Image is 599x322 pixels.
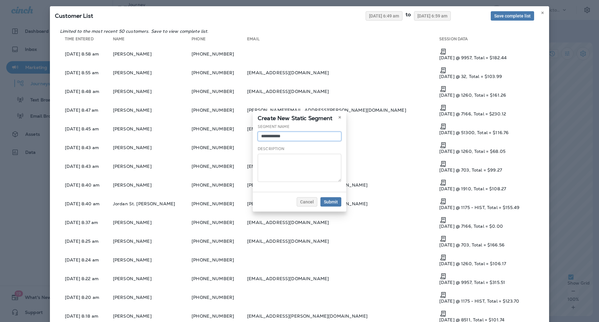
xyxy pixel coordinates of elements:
button: Cancel [297,197,317,207]
span: Cancel [300,200,314,204]
label: Segment Name [258,124,290,129]
span: Submit [324,200,338,204]
label: Description [258,146,285,151]
button: Submit [320,197,341,207]
div: Create New Static Segment [253,111,346,124]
